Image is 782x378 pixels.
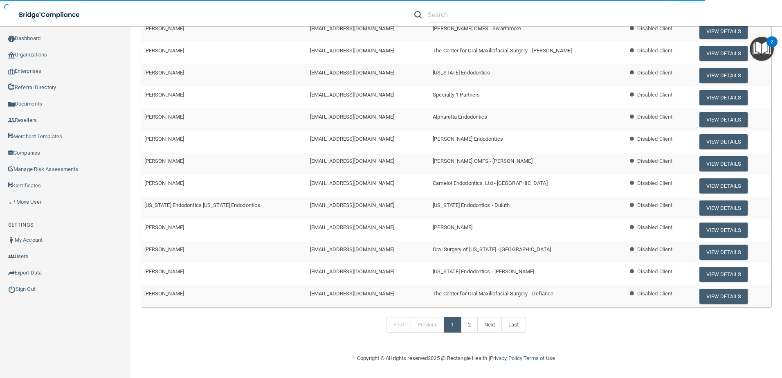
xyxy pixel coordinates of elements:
a: Terms of Use [524,355,555,361]
a: First [387,317,411,333]
a: 2 [461,317,478,333]
span: Oral Surgery of [US_STATE] - [GEOGRAPHIC_DATA] [433,246,551,252]
img: ic_reseller.de258add.png [8,117,15,124]
a: Last [501,317,526,333]
span: [PERSON_NAME] Endodontics [433,136,503,142]
p: Disabled Client [637,200,673,210]
img: ic-search.3b580494.png [414,11,422,18]
span: [EMAIL_ADDRESS][DOMAIN_NAME] [310,158,394,164]
a: Privacy Policy [490,355,522,361]
span: [EMAIL_ADDRESS][DOMAIN_NAME] [310,136,394,142]
p: Disabled Client [637,112,673,122]
p: Disabled Client [637,156,673,166]
span: [PERSON_NAME] [144,70,184,76]
label: SETTINGS [8,220,34,230]
button: View Details [699,156,748,171]
img: ic_dashboard_dark.d01f4a41.png [8,36,15,42]
img: enterprise.0d942306.png [8,69,15,74]
input: Search [428,7,503,22]
button: View Details [699,24,748,39]
span: [US_STATE] Endodontics [US_STATE] Endodontics [144,202,261,208]
span: [PERSON_NAME] [144,246,184,252]
span: [EMAIL_ADDRESS][DOMAIN_NAME] [310,268,394,274]
button: Open Resource Center, 2 new notifications [750,37,774,61]
img: icon-export.b9366987.png [8,270,15,276]
div: Copyright © All rights reserved 2025 @ Rectangle Health | | [307,345,605,371]
img: ic_power_dark.7ecde6b1.png [8,286,16,293]
span: [PERSON_NAME] [144,268,184,274]
button: View Details [699,267,748,282]
span: [PERSON_NAME] OMFS - [PERSON_NAME] [433,158,532,164]
span: [EMAIL_ADDRESS][DOMAIN_NAME] [310,202,394,208]
p: Disabled Client [637,90,673,100]
p: Disabled Client [637,68,673,78]
span: [EMAIL_ADDRESS][DOMAIN_NAME] [310,92,394,98]
p: Disabled Client [637,289,673,299]
span: [PERSON_NAME] [144,158,184,164]
a: Previous [411,317,445,333]
span: [PERSON_NAME] [144,92,184,98]
img: bridge_compliance_login_screen.278c3ca4.svg [12,7,88,23]
img: ic_user_dark.df1a06c3.png [8,237,15,243]
a: 1 [444,317,461,333]
button: View Details [699,112,748,127]
a: Next [477,317,502,333]
button: View Details [699,134,748,149]
p: Disabled Client [637,223,673,232]
p: Disabled Client [637,245,673,254]
img: organization-icon.f8decf85.png [8,52,15,59]
p: Disabled Client [637,267,673,277]
span: [EMAIL_ADDRESS][DOMAIN_NAME] [310,25,394,32]
span: [EMAIL_ADDRESS][DOMAIN_NAME] [310,180,394,186]
button: View Details [699,223,748,238]
span: [PERSON_NAME] [144,114,184,120]
span: Alpharetta Endodontics [433,114,487,120]
p: Disabled Client [637,46,673,56]
div: 2 [771,42,773,52]
p: Disabled Client [637,134,673,144]
img: icon-documents.8dae5593.png [8,101,15,108]
button: View Details [699,178,748,193]
button: View Details [699,200,748,216]
span: [EMAIL_ADDRESS][DOMAIN_NAME] [310,70,394,76]
span: [PERSON_NAME] [144,136,184,142]
button: View Details [699,68,748,83]
span: Specialty 1 Partners [433,92,480,98]
span: [PERSON_NAME] OMFS - Swarthmore [433,25,521,32]
span: [US_STATE] Endodontics - Duluth [433,202,510,208]
span: [EMAIL_ADDRESS][DOMAIN_NAME] [310,246,394,252]
img: briefcase.64adab9b.png [8,198,16,206]
img: icon-users.e205127d.png [8,253,15,260]
button: View Details [699,90,748,105]
span: [EMAIL_ADDRESS][DOMAIN_NAME] [310,290,394,297]
button: View Details [699,245,748,260]
p: Disabled Client [637,178,673,188]
button: View Details [699,46,748,61]
span: [US_STATE] Endodontics [433,70,490,76]
span: [PERSON_NAME] [144,224,184,230]
span: Camelot Endodontics, Ltd - [GEOGRAPHIC_DATA] [433,180,547,186]
button: View Details [699,289,748,304]
span: [US_STATE] Endodontics - [PERSON_NAME] [433,268,534,274]
span: [PERSON_NAME] [433,224,472,230]
span: The Center for Oral Maxillofacial Surgery - Defiance [433,290,553,297]
span: The Center for Oral Maxillofacial Surgery - [PERSON_NAME] [433,47,572,54]
span: [EMAIL_ADDRESS][DOMAIN_NAME] [310,224,394,230]
span: [EMAIL_ADDRESS][DOMAIN_NAME] [310,114,394,120]
span: [PERSON_NAME] [144,290,184,297]
span: [PERSON_NAME] [144,25,184,32]
span: [PERSON_NAME] [144,180,184,186]
span: [PERSON_NAME] [144,47,184,54]
span: [EMAIL_ADDRESS][DOMAIN_NAME] [310,47,394,54]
